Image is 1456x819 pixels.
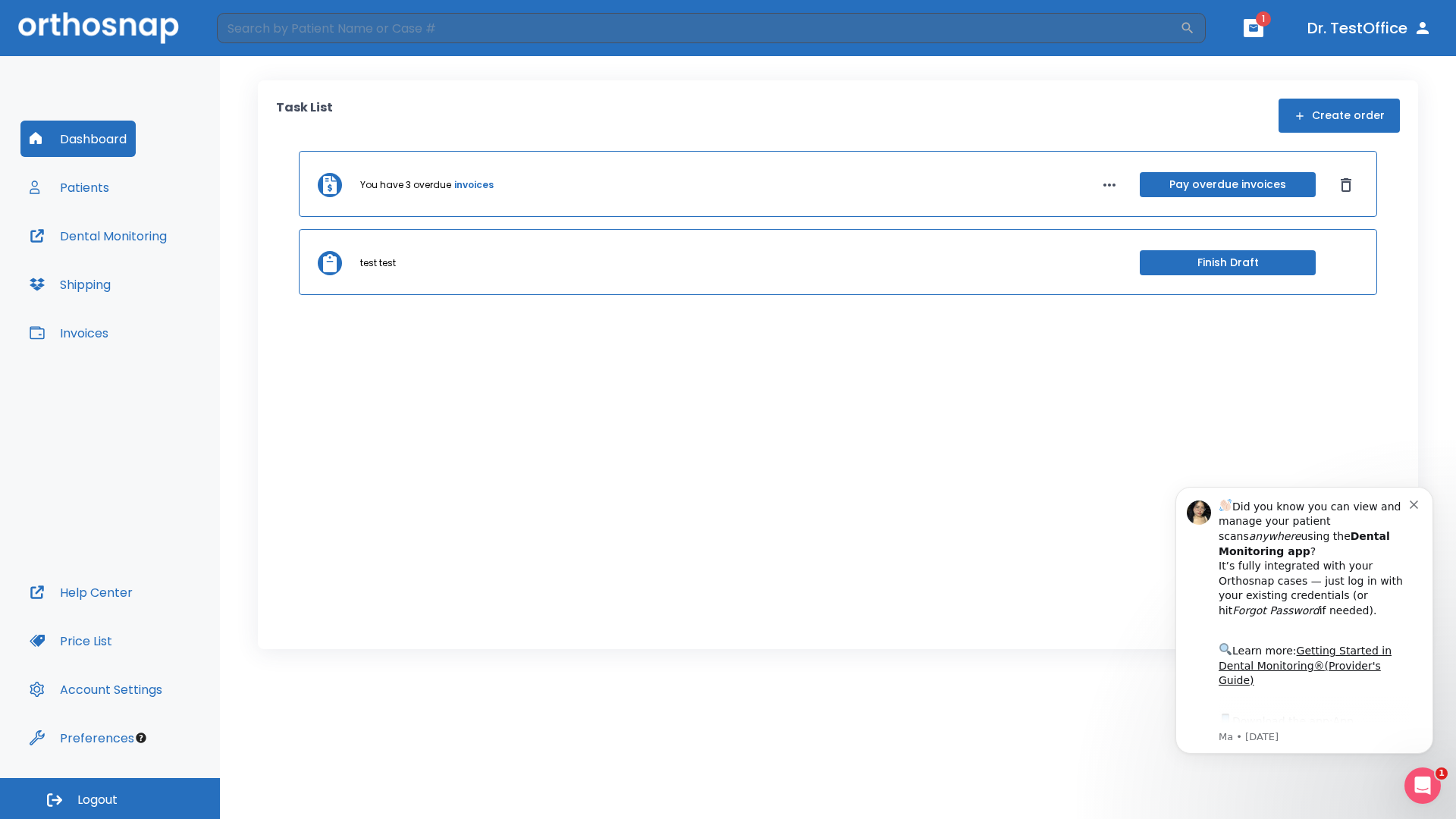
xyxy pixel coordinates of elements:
[20,121,136,157] button: Dashboard
[1436,767,1448,780] span: 1
[1334,173,1358,197] button: Dismiss
[360,178,451,192] p: You have 3 overdue
[20,623,121,659] button: Price List
[20,266,120,303] button: Shipping
[20,315,118,351] button: Invoices
[20,169,118,206] button: Patients
[1140,172,1316,197] button: Pay overdue invoices
[20,671,171,708] button: Account Settings
[217,13,1180,43] input: Search by Patient Name or Case #
[77,792,118,808] span: Logout
[1279,99,1400,133] button: Create order
[1301,14,1438,42] button: Dr. TestOffice
[20,574,142,610] button: Help Center
[1256,11,1271,27] span: 1
[1140,250,1316,275] button: Finish Draft
[20,218,176,254] button: Dental Monitoring
[1404,767,1441,804] iframe: Intercom live chat
[18,12,179,43] img: Orthosnap
[276,99,333,133] p: Task List
[360,256,396,270] p: test test
[20,720,143,756] button: Preferences
[454,178,494,192] a: invoices
[1153,468,1456,811] iframe: Intercom notifications message
[134,731,148,745] div: Tooltip anchor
